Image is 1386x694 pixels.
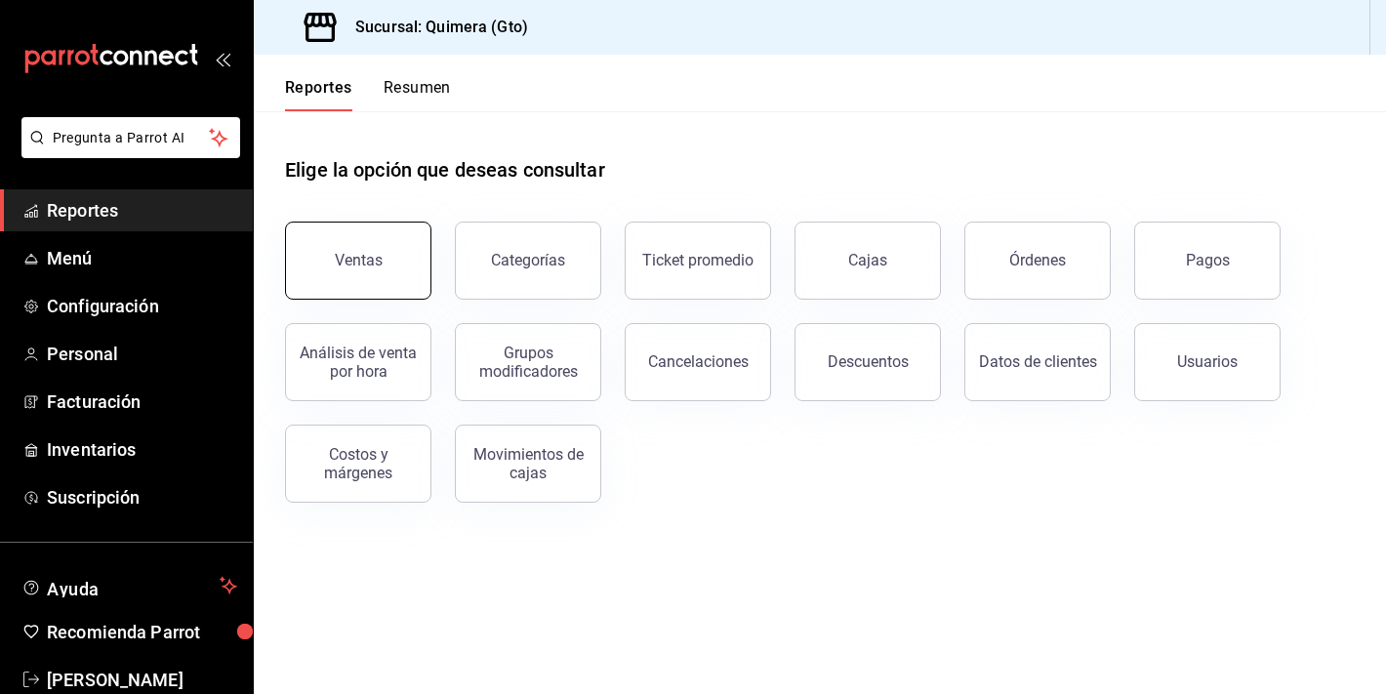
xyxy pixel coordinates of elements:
div: Usuarios [1177,352,1238,371]
div: Ticket promedio [642,251,754,269]
span: Facturación [47,388,237,415]
button: Ticket promedio [625,222,771,300]
div: Movimientos de cajas [468,445,589,482]
div: Categorías [491,251,565,269]
span: [PERSON_NAME] [47,667,237,693]
div: Pagos [1186,251,1230,269]
button: Movimientos de cajas [455,425,601,503]
button: Pagos [1134,222,1281,300]
a: Pregunta a Parrot AI [14,142,240,162]
button: Usuarios [1134,323,1281,401]
div: Ventas [335,251,383,269]
button: Resumen [384,78,451,111]
div: Cajas [848,251,887,269]
button: Categorías [455,222,601,300]
button: Órdenes [964,222,1111,300]
h1: Elige la opción que deseas consultar [285,155,605,184]
span: Reportes [47,197,237,224]
button: Pregunta a Parrot AI [21,117,240,158]
button: Cajas [795,222,941,300]
div: Datos de clientes [979,352,1097,371]
button: Ventas [285,222,431,300]
h3: Sucursal: Quimera (Gto) [340,16,528,39]
button: Datos de clientes [964,323,1111,401]
span: Suscripción [47,484,237,510]
div: Grupos modificadores [468,344,589,381]
span: Recomienda Parrot [47,619,237,645]
button: Grupos modificadores [455,323,601,401]
span: Ayuda [47,574,212,597]
span: Personal [47,341,237,367]
div: navigation tabs [285,78,451,111]
div: Análisis de venta por hora [298,344,419,381]
button: Reportes [285,78,352,111]
button: Descuentos [795,323,941,401]
span: Configuración [47,293,237,319]
button: Costos y márgenes [285,425,431,503]
div: Descuentos [828,352,909,371]
button: Análisis de venta por hora [285,323,431,401]
div: Órdenes [1009,251,1066,269]
button: open_drawer_menu [215,51,230,66]
span: Inventarios [47,436,237,463]
span: Menú [47,245,237,271]
div: Cancelaciones [648,352,749,371]
span: Pregunta a Parrot AI [53,128,210,148]
button: Cancelaciones [625,323,771,401]
div: Costos y márgenes [298,445,419,482]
